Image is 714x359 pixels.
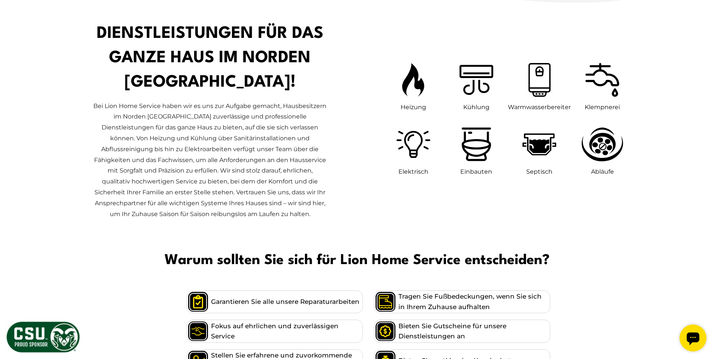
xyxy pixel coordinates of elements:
a: Einbauten [458,124,495,177]
span: Tragen Sie Fußbedeckungen, wenn Sie sich in Ihrem Zuhause aufhalten [398,291,549,312]
a: Kühlung [456,59,497,113]
span: Bieten Sie Gutscheine für unsere Dienstleistungen an [398,321,549,341]
span: Garantieren Sie alle unsere Reparaturarbeiten [211,297,359,307]
a: Abläufe [578,124,627,177]
span: Heizung [401,104,426,111]
span: Septisch [526,168,552,175]
a: Septisch [519,124,560,177]
a: Elektrisch [393,124,434,177]
a: Heizung [398,59,428,113]
a: Klempnerei [582,59,623,113]
img: CSU-Sponsoren-Abzeichen [6,321,81,353]
span: Kühlung [463,104,489,111]
span: Elektrisch [398,168,428,175]
p: Bei Lion Home Service haben wir es uns zur Aufgabe gemacht, Hausbesitzern im Norden [GEOGRAPHIC_D... [93,101,326,220]
span: Abläufe [591,168,614,175]
h1: Dienstleistungen für das ganze Haus im Norden [GEOGRAPHIC_DATA]! [88,22,332,95]
a: Warmwasserbereiter [508,59,571,113]
span: Klempnerei [585,104,620,111]
span: Warum sollten Sie sich für Lion Home Service entscheiden? [6,249,708,272]
span: Einbauten [460,168,492,175]
span: Fokus auf ehrlichen und zuverlässigen Service [211,321,362,341]
span: Warmwasserbereiter [508,104,571,111]
div: Chat-Widget öffnen [3,3,30,30]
